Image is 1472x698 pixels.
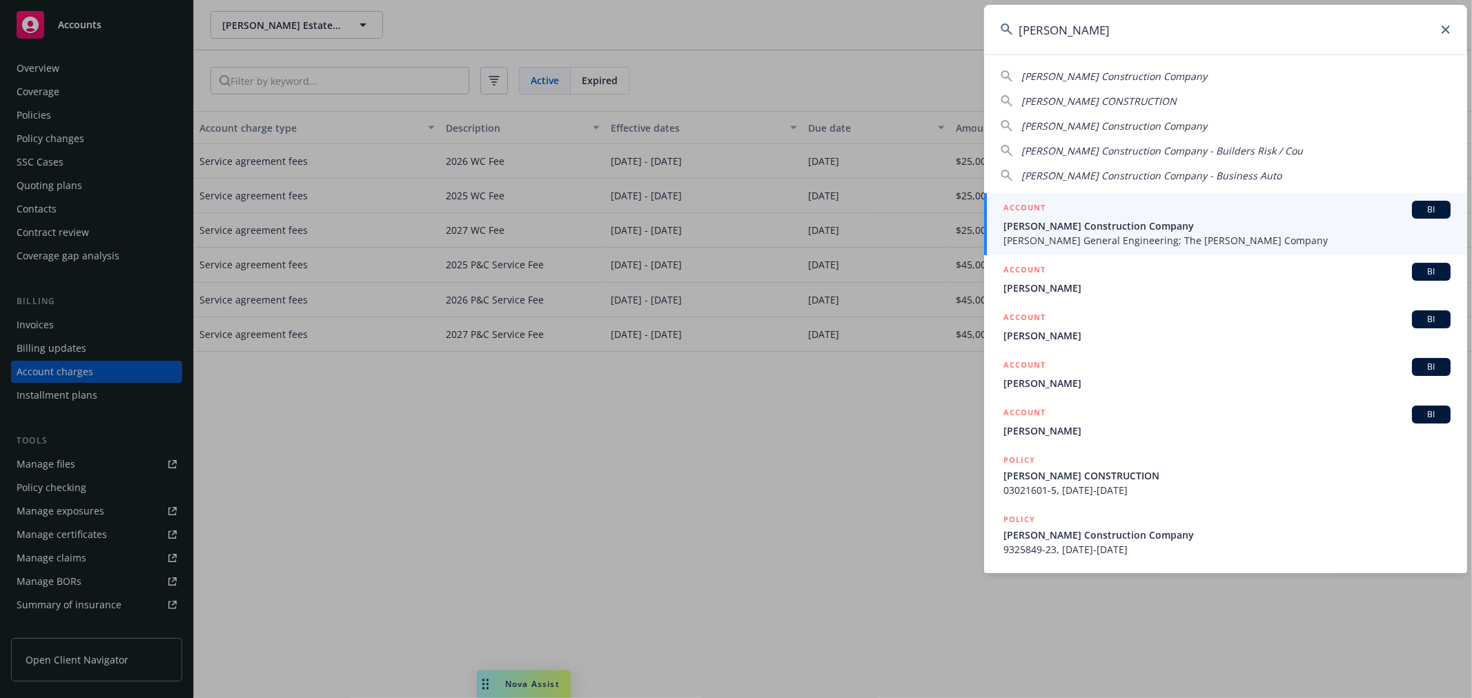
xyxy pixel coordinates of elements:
span: BI [1417,361,1445,373]
input: Search... [984,5,1467,54]
a: ACCOUNTBI[PERSON_NAME] [984,255,1467,303]
a: POLICY[PERSON_NAME] Construction Company9325849-23, [DATE]-[DATE] [984,505,1467,564]
span: BI [1417,313,1445,326]
h5: ACCOUNT [1003,406,1046,422]
span: [PERSON_NAME] Construction Company [1003,528,1451,542]
h5: POLICY [1003,572,1035,586]
h5: ACCOUNT [1003,358,1046,375]
span: BI [1417,203,1445,216]
span: [PERSON_NAME] [1003,423,1451,438]
span: [PERSON_NAME] [1003,328,1451,343]
span: [PERSON_NAME] [1003,376,1451,390]
span: [PERSON_NAME] Construction Company [1003,219,1451,233]
a: ACCOUNTBI[PERSON_NAME] [984,350,1467,398]
span: [PERSON_NAME] Construction Company - Builders Risk / Cou [1021,144,1303,157]
span: [PERSON_NAME] CONSTRUCTION [1021,94,1177,108]
span: BI [1417,266,1445,278]
h5: ACCOUNT [1003,201,1046,217]
h5: POLICY [1003,512,1035,526]
h5: POLICY [1003,453,1035,467]
span: [PERSON_NAME] [1003,281,1451,295]
span: 03021601-5, [DATE]-[DATE] [1003,483,1451,497]
span: [PERSON_NAME] Construction Company [1021,70,1207,83]
span: BI [1417,408,1445,421]
a: ACCOUNTBI[PERSON_NAME] [984,398,1467,446]
span: [PERSON_NAME] General Engineering; The [PERSON_NAME] Company [1003,233,1451,248]
span: [PERSON_NAME] CONSTRUCTION [1003,468,1451,483]
span: [PERSON_NAME] Construction Company [1021,119,1207,132]
a: POLICY [984,564,1467,624]
a: POLICY[PERSON_NAME] CONSTRUCTION03021601-5, [DATE]-[DATE] [984,446,1467,505]
a: ACCOUNTBI[PERSON_NAME] [984,303,1467,350]
h5: ACCOUNT [1003,310,1046,327]
a: ACCOUNTBI[PERSON_NAME] Construction Company[PERSON_NAME] General Engineering; The [PERSON_NAME] C... [984,193,1467,255]
h5: ACCOUNT [1003,263,1046,279]
span: [PERSON_NAME] Construction Company - Business Auto [1021,169,1282,182]
span: 9325849-23, [DATE]-[DATE] [1003,542,1451,557]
